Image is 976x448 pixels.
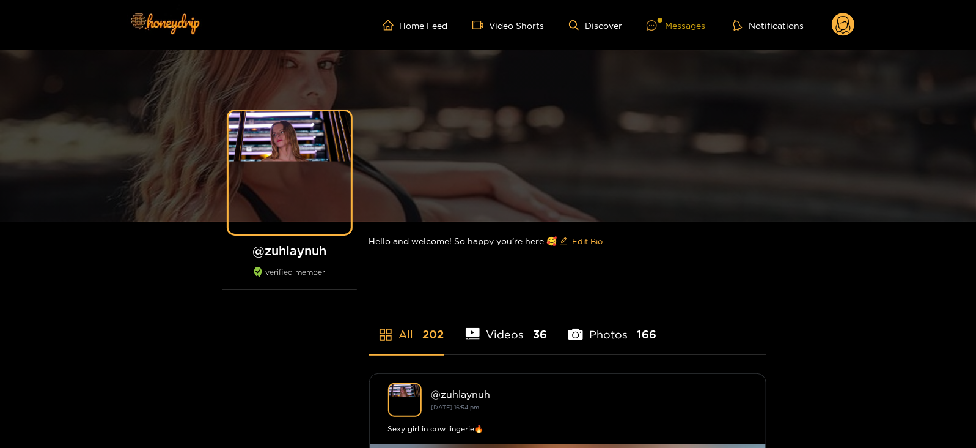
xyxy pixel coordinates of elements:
div: @ zuhlaynuh [431,389,747,400]
span: appstore [378,327,393,342]
span: 166 [637,327,656,342]
a: Video Shorts [472,20,545,31]
div: Sexy girl in cow lingerie🔥 [388,423,747,435]
img: zuhlaynuh [388,383,422,417]
div: Hello and welcome! So happy you’re here 🥰 [369,222,766,261]
li: Photos [568,299,656,354]
button: editEdit Bio [557,231,606,251]
div: Messages [647,18,705,32]
li: Videos [466,299,548,354]
span: video-camera [472,20,490,31]
li: All [369,299,444,354]
div: verified member [222,267,357,290]
span: home [383,20,400,31]
h1: @ zuhlaynuh [222,243,357,258]
span: edit [560,237,568,246]
span: 36 [533,327,547,342]
span: Edit Bio [573,235,603,247]
button: Notifications [730,19,807,31]
small: [DATE] 16:54 pm [431,404,480,411]
a: Home Feed [383,20,448,31]
a: Discover [569,20,622,31]
span: 202 [423,327,444,342]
